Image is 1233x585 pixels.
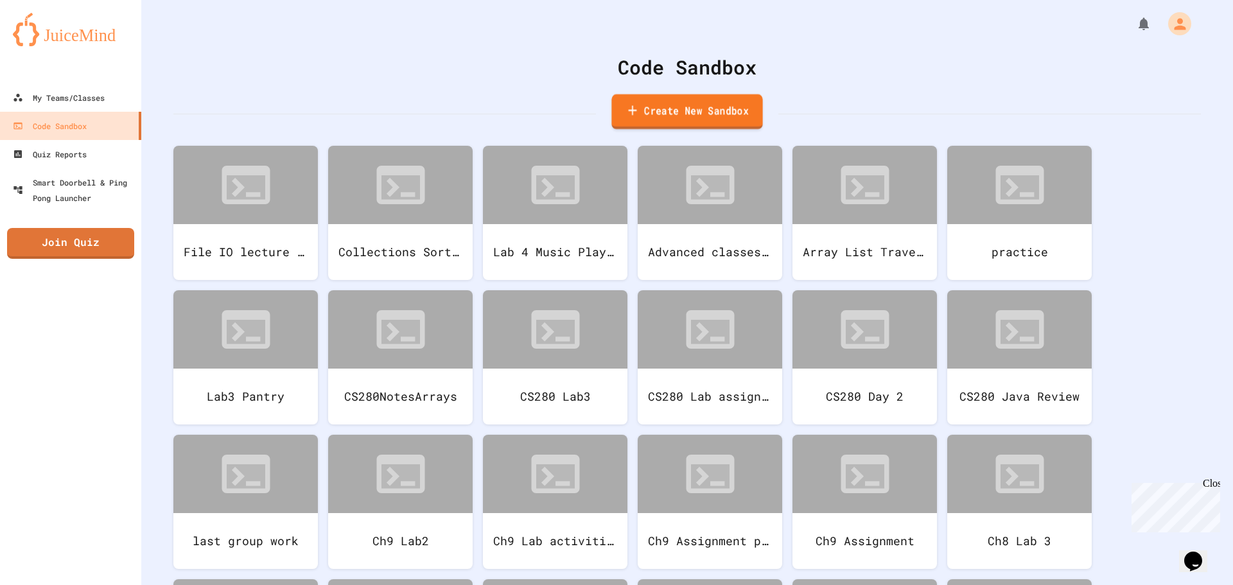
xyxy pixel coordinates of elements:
[5,5,89,82] div: Chat with us now!Close
[638,513,782,569] div: Ch9 Assignment pond class
[328,435,473,569] a: Ch9 Lab2
[792,290,937,424] a: CS280 Day 2
[328,224,473,280] div: Collections Sorting practice
[638,369,782,424] div: CS280 Lab assignment 2
[328,146,473,280] a: Collections Sorting practice
[13,146,87,162] div: Quiz Reports
[947,435,1092,569] a: Ch8 Lab 3
[638,146,782,280] a: Advanced classes and encapsulation
[483,290,627,424] a: CS280 Lab3
[13,13,128,46] img: logo-orange.svg
[173,53,1201,82] div: Code Sandbox
[638,290,782,424] a: CS280 Lab assignment 2
[1179,534,1220,572] iframe: chat widget
[1126,478,1220,532] iframe: chat widget
[1112,13,1155,35] div: My Notifications
[328,369,473,424] div: CS280NotesArrays
[947,146,1092,280] a: practice
[483,513,627,569] div: Ch9 Lab activities
[483,224,627,280] div: Lab 4 Music Playlist
[7,228,134,259] a: Join Quiz
[638,435,782,569] a: Ch9 Assignment pond class
[173,435,318,569] a: last group work
[483,146,627,280] a: Lab 4 Music Playlist
[792,369,937,424] div: CS280 Day 2
[792,513,937,569] div: Ch9 Assignment
[638,224,782,280] div: Advanced classes and encapsulation
[173,224,318,280] div: File IO lecture Exception Handling
[173,513,318,569] div: last group work
[13,118,87,134] div: Code Sandbox
[483,369,627,424] div: CS280 Lab3
[173,146,318,280] a: File IO lecture Exception Handling
[947,369,1092,424] div: CS280 Java Review
[483,435,627,569] a: Ch9 Lab activities
[792,435,937,569] a: Ch9 Assignment
[947,224,1092,280] div: practice
[328,290,473,424] a: CS280NotesArrays
[947,290,1092,424] a: CS280 Java Review
[792,146,937,280] a: Array List Traversal and updating
[611,94,762,130] a: Create New Sandbox
[13,90,105,105] div: My Teams/Classes
[1155,9,1194,39] div: My Account
[173,290,318,424] a: Lab3 Pantry
[173,369,318,424] div: Lab3 Pantry
[328,513,473,569] div: Ch9 Lab2
[947,513,1092,569] div: Ch8 Lab 3
[792,224,937,280] div: Array List Traversal and updating
[13,175,136,205] div: Smart Doorbell & Ping Pong Launcher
